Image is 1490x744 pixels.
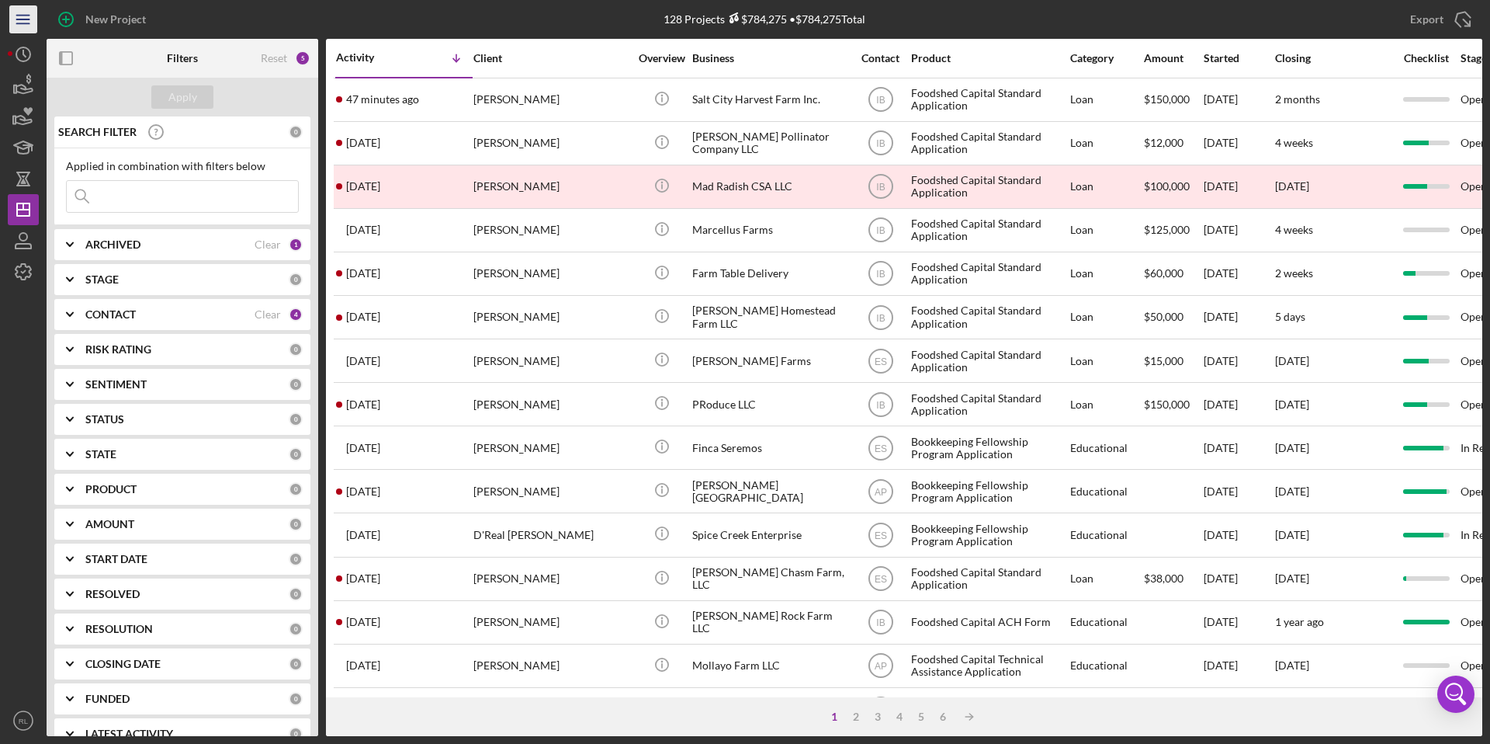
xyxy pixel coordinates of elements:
[85,238,140,251] b: ARCHIVED
[289,308,303,322] div: 4
[473,645,629,687] div: [PERSON_NAME]
[692,689,847,730] div: N/A
[346,529,380,541] time: 2025-04-30 15:50
[874,661,886,672] text: AP
[473,602,629,643] div: [PERSON_NAME]
[874,530,886,541] text: ES
[1275,136,1313,149] time: 4 weeks
[85,728,173,740] b: LATEST ACTIVITY
[85,623,153,635] b: RESOLUTION
[845,711,867,723] div: 2
[289,273,303,287] div: 0
[289,727,303,741] div: 0
[1144,52,1202,64] div: Amount
[1275,179,1309,193] time: [DATE]
[1275,615,1324,628] time: 1 year ago
[85,553,147,565] b: START DATE
[692,340,847,381] div: [PERSON_NAME] Farms
[874,443,886,454] text: ES
[876,138,885,149] text: IB
[1144,572,1183,585] span: $38,000
[911,210,1066,251] div: Foodshed Capital Standard Application
[85,448,116,461] b: STATE
[1144,266,1183,280] span: $60,000
[1070,166,1142,207] div: Loan
[1144,166,1202,207] div: $100,000
[1144,92,1190,106] span: $150,000
[1395,4,1482,35] button: Export
[911,79,1066,120] div: Foodshed Capital Standard Application
[346,572,380,585] time: 2025-04-21 18:32
[725,12,787,26] div: $784,275
[473,166,629,207] div: [PERSON_NAME]
[1204,689,1273,730] div: [DATE]
[289,125,303,139] div: 0
[911,52,1066,64] div: Product
[1070,253,1142,294] div: Loan
[1144,136,1183,149] span: $12,000
[876,182,885,193] text: IB
[911,645,1066,687] div: Foodshed Capital Technical Assistance Application
[346,442,380,454] time: 2025-06-07 21:37
[1275,485,1309,498] time: [DATE]
[336,51,404,64] div: Activity
[876,399,885,410] text: IB
[85,658,161,670] b: CLOSING DATE
[692,471,847,512] div: [PERSON_NAME][GEOGRAPHIC_DATA]
[346,355,380,367] time: 2025-08-05 18:11
[19,717,29,725] text: RL
[692,645,847,687] div: Mollayo Farm LLC
[1070,52,1142,64] div: Category
[1204,297,1273,338] div: [DATE]
[1437,676,1474,713] div: Open Intercom Messenger
[1275,354,1309,367] time: [DATE]
[473,384,629,425] div: [PERSON_NAME]
[876,617,885,628] text: IB
[289,482,303,496] div: 0
[346,93,419,106] time: 2025-09-10 13:50
[911,166,1066,207] div: Foodshed Capital Standard Application
[664,12,865,26] div: 128 Projects • $784,275 Total
[473,558,629,600] div: [PERSON_NAME]
[1070,471,1142,512] div: Educational
[289,587,303,601] div: 0
[289,692,303,706] div: 0
[66,160,299,172] div: Applied in combination with filters below
[876,225,885,236] text: IB
[692,166,847,207] div: Mad Radish CSA LLC
[346,398,380,411] time: 2025-07-18 15:52
[151,85,213,109] button: Apply
[346,224,380,236] time: 2025-08-21 15:21
[874,486,886,497] text: AP
[692,123,847,164] div: [PERSON_NAME] Pollinator Company LLC
[295,50,310,66] div: 5
[1204,123,1273,164] div: [DATE]
[911,253,1066,294] div: Foodshed Capital Standard Application
[851,52,910,64] div: Contact
[1070,79,1142,120] div: Loan
[289,412,303,426] div: 0
[85,588,140,600] b: RESOLVED
[876,312,885,323] text: IB
[1204,558,1273,600] div: [DATE]
[911,689,1066,730] div: Foodshed Capital ACH Form
[1410,4,1443,35] div: Export
[1204,645,1273,687] div: [DATE]
[1275,52,1391,64] div: Closing
[911,384,1066,425] div: Foodshed Capital Standard Application
[692,558,847,600] div: [PERSON_NAME] Chasm Farm, LLC
[911,427,1066,468] div: Bookkeeping Fellowship Program Application
[289,377,303,391] div: 0
[255,308,281,321] div: Clear
[632,52,691,64] div: Overview
[473,514,629,555] div: D'Real [PERSON_NAME]
[346,311,380,323] time: 2025-08-07 17:51
[932,711,954,723] div: 6
[874,574,886,585] text: ES
[255,238,281,251] div: Clear
[692,79,847,120] div: Salt City Harvest Farm Inc.
[85,483,137,495] b: PRODUCT
[289,622,303,636] div: 0
[1275,266,1313,280] time: 2 weeks
[692,602,847,643] div: [PERSON_NAME] Rock Farm LLC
